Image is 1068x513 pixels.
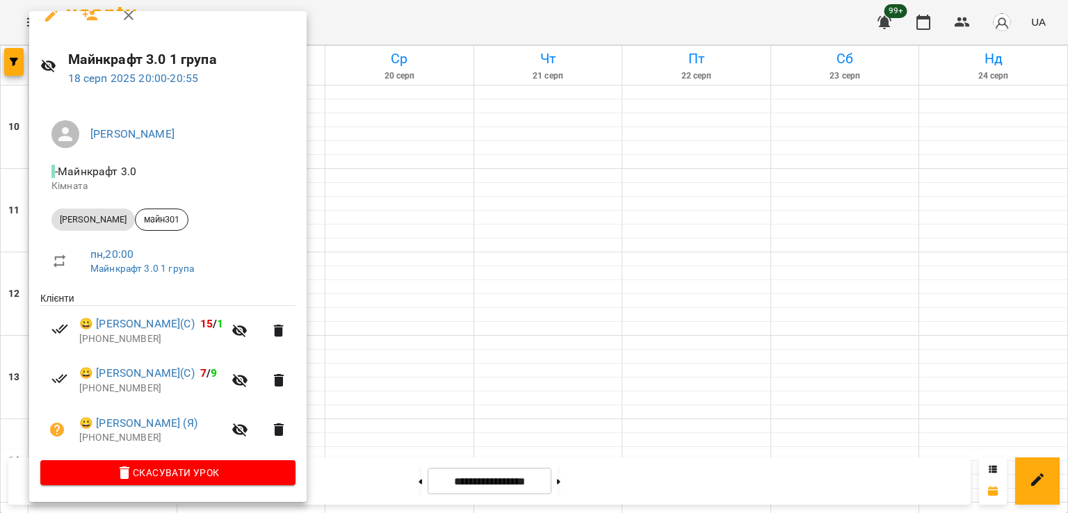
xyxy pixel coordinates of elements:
[51,213,135,226] span: [PERSON_NAME]
[51,320,68,337] svg: Візит сплачено
[200,366,207,380] span: 7
[51,370,68,387] svg: Візит сплачено
[200,366,217,380] b: /
[79,316,195,332] a: 😀 [PERSON_NAME](С)
[200,317,224,330] b: /
[90,263,194,274] a: Майнкрафт 3.0 1 група
[79,382,223,396] p: [PHONE_NUMBER]
[51,165,139,178] span: - Майнкрафт 3.0
[135,209,188,231] div: майн301
[79,431,223,445] p: [PHONE_NUMBER]
[40,291,296,460] ul: Клієнти
[79,365,195,382] a: 😀 [PERSON_NAME](С)
[217,317,223,330] span: 1
[40,460,296,485] button: Скасувати Урок
[68,49,296,70] h6: Майнкрафт 3.0 1 група
[90,247,133,261] a: пн , 20:00
[68,72,199,85] a: 18 серп 2025 20:00-20:55
[79,332,223,346] p: [PHONE_NUMBER]
[200,317,213,330] span: 15
[211,366,217,380] span: 9
[51,464,284,481] span: Скасувати Урок
[40,413,74,446] button: Візит ще не сплачено. Додати оплату?
[51,179,284,193] p: Кімната
[79,415,197,432] a: 😀 [PERSON_NAME] (Я)
[136,213,188,226] span: майн301
[90,127,175,140] a: [PERSON_NAME]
